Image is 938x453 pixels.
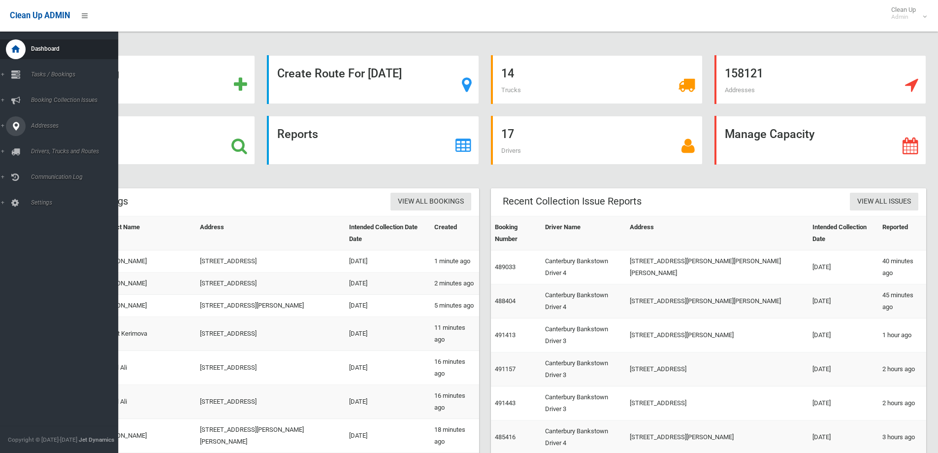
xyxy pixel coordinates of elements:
[809,284,878,318] td: [DATE]
[196,419,345,453] td: [STREET_ADDRESS][PERSON_NAME][PERSON_NAME]
[495,399,516,407] a: 491443
[430,351,479,385] td: 16 minutes ago
[79,436,114,443] strong: Jet Dynamics
[96,351,196,385] td: Hiba El Ali
[28,97,126,104] span: Booking Collection Issues
[277,127,318,141] strong: Reports
[886,6,926,21] span: Clean Up
[28,71,126,78] span: Tasks / Bookings
[809,386,878,420] td: [DATE]
[626,386,809,420] td: [STREET_ADDRESS]
[345,419,430,453] td: [DATE]
[430,419,479,453] td: 18 minutes ago
[626,352,809,386] td: [STREET_ADDRESS]
[96,385,196,419] td: Hiba El Ali
[878,386,926,420] td: 2 hours ago
[714,116,926,165] a: Manage Capacity
[878,318,926,352] td: 1 hour ago
[626,216,809,250] th: Address
[878,250,926,284] td: 40 minutes ago
[495,297,516,305] a: 488404
[430,273,479,295] td: 2 minutes ago
[277,67,402,80] strong: Create Route For [DATE]
[541,250,626,284] td: Canterbury Bankstown Driver 4
[28,122,126,129] span: Addresses
[850,193,918,211] a: View All Issues
[345,295,430,317] td: [DATE]
[96,317,196,351] td: Zumrut Kerimova
[809,250,878,284] td: [DATE]
[878,284,926,318] td: 45 minutes ago
[725,86,755,94] span: Addresses
[267,55,479,104] a: Create Route For [DATE]
[28,45,126,52] span: Dashboard
[501,127,514,141] strong: 17
[430,216,479,250] th: Created
[196,317,345,351] td: [STREET_ADDRESS]
[430,385,479,419] td: 16 minutes ago
[491,55,703,104] a: 14 Trucks
[345,317,430,351] td: [DATE]
[430,317,479,351] td: 11 minutes ago
[878,352,926,386] td: 2 hours ago
[725,127,814,141] strong: Manage Capacity
[809,216,878,250] th: Intended Collection Date
[345,216,430,250] th: Intended Collection Date Date
[809,352,878,386] td: [DATE]
[809,318,878,352] td: [DATE]
[28,199,126,206] span: Settings
[196,273,345,295] td: [STREET_ADDRESS]
[96,216,196,250] th: Contact Name
[345,351,430,385] td: [DATE]
[891,13,916,21] small: Admin
[495,365,516,373] a: 491157
[491,216,542,250] th: Booking Number
[541,318,626,352] td: Canterbury Bankstown Driver 3
[267,116,479,165] a: Reports
[345,273,430,295] td: [DATE]
[430,295,479,317] td: 5 minutes ago
[495,331,516,339] a: 491413
[196,216,345,250] th: Address
[43,116,255,165] a: Search
[430,250,479,273] td: 1 minute ago
[491,192,653,211] header: Recent Collection Issue Reports
[96,295,196,317] td: [PERSON_NAME]
[196,385,345,419] td: [STREET_ADDRESS]
[96,250,196,273] td: [PERSON_NAME]
[8,436,77,443] span: Copyright © [DATE]-[DATE]
[491,116,703,165] a: 17 Drivers
[725,67,763,80] strong: 158121
[345,250,430,273] td: [DATE]
[390,193,471,211] a: View All Bookings
[10,11,70,20] span: Clean Up ADMIN
[501,67,514,80] strong: 14
[878,216,926,250] th: Reported
[495,263,516,271] a: 489033
[541,352,626,386] td: Canterbury Bankstown Driver 3
[345,385,430,419] td: [DATE]
[28,174,126,180] span: Communication Log
[501,86,521,94] span: Trucks
[626,318,809,352] td: [STREET_ADDRESS][PERSON_NAME]
[43,55,255,104] a: Add Booking
[96,419,196,453] td: [PERSON_NAME]
[196,295,345,317] td: [STREET_ADDRESS][PERSON_NAME]
[196,250,345,273] td: [STREET_ADDRESS]
[626,250,809,284] td: [STREET_ADDRESS][PERSON_NAME][PERSON_NAME][PERSON_NAME]
[541,284,626,318] td: Canterbury Bankstown Driver 4
[626,284,809,318] td: [STREET_ADDRESS][PERSON_NAME][PERSON_NAME]
[541,386,626,420] td: Canterbury Bankstown Driver 3
[196,351,345,385] td: [STREET_ADDRESS]
[714,55,926,104] a: 158121 Addresses
[501,147,521,154] span: Drivers
[541,216,626,250] th: Driver Name
[28,148,126,155] span: Drivers, Trucks and Routes
[495,433,516,441] a: 485416
[96,273,196,295] td: [PERSON_NAME]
